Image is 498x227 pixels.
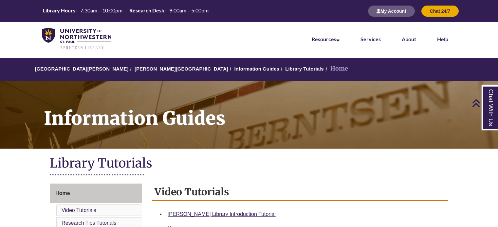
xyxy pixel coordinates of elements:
h2: Video Tutorials [152,184,448,201]
a: Chat 24/7 [421,8,459,14]
button: Chat 24/7 [421,6,459,17]
h1: Library Tutorials [50,155,448,172]
a: My Account [368,8,415,14]
a: Video Tutorials [62,207,96,213]
a: [PERSON_NAME][GEOGRAPHIC_DATA] [135,66,228,72]
table: Hours Today [40,7,211,15]
a: Information Guides [234,66,279,72]
span: 9:00am – 5:00pm [169,7,209,13]
img: UNWSP Library Logo [42,28,111,50]
h1: Information Guides [37,81,498,140]
a: Home [50,184,142,203]
a: About [402,36,416,42]
a: [PERSON_NAME] Library Introduction Tutorial [168,211,276,217]
span: 7:30am – 10:00pm [80,7,122,13]
button: My Account [368,6,415,17]
a: Resources [312,36,340,42]
li: Home [324,64,348,73]
a: Help [437,36,448,42]
span: Home [55,190,70,196]
a: Hours Today [40,7,211,16]
a: Services [360,36,381,42]
a: Back to Top [472,99,496,107]
th: Library Hours: [40,7,78,14]
th: Research Desk: [127,7,167,14]
a: Library Tutorials [285,66,323,72]
a: [GEOGRAPHIC_DATA][PERSON_NAME] [35,66,128,72]
a: Research Tips Tutorials [62,220,116,226]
